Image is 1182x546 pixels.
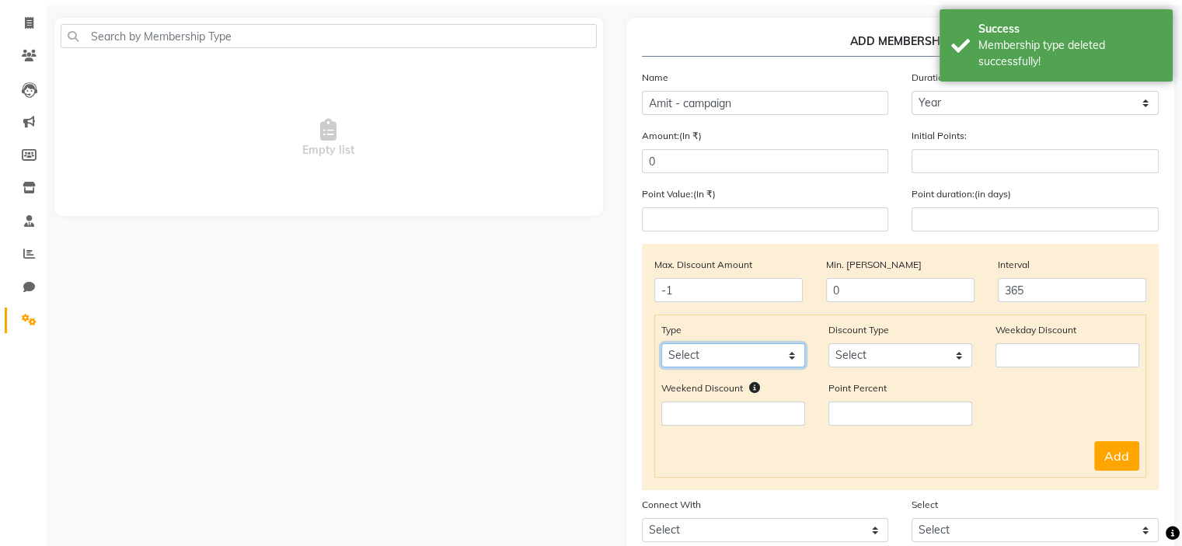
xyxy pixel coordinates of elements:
label: Duration [912,71,949,85]
label: Point Percent [828,381,887,395]
label: Max. Discount Amount [654,258,752,272]
label: Point Value:(In ₹) [642,187,716,201]
label: Amount:(In ₹) [642,129,702,143]
label: Weekday Discount [995,323,1076,337]
label: Initial Points: [912,129,967,143]
label: Min. [PERSON_NAME] [826,258,922,272]
label: Point duration:(in days) [912,187,1011,201]
label: Weekend Discount [661,381,743,395]
label: Connect With [642,498,701,512]
label: Interval [998,258,1030,272]
div: Success [978,21,1161,37]
label: Type [661,323,682,337]
button: Add [1094,441,1139,471]
div: Membership type deleted successfully! [978,37,1161,70]
span: Empty list [54,61,603,216]
label: Discount Type [828,323,889,337]
input: Search by Membership Type [61,24,597,48]
p: ADD MEMBERSHIP [642,33,1159,57]
label: Name [642,71,668,85]
label: Select [912,498,938,512]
